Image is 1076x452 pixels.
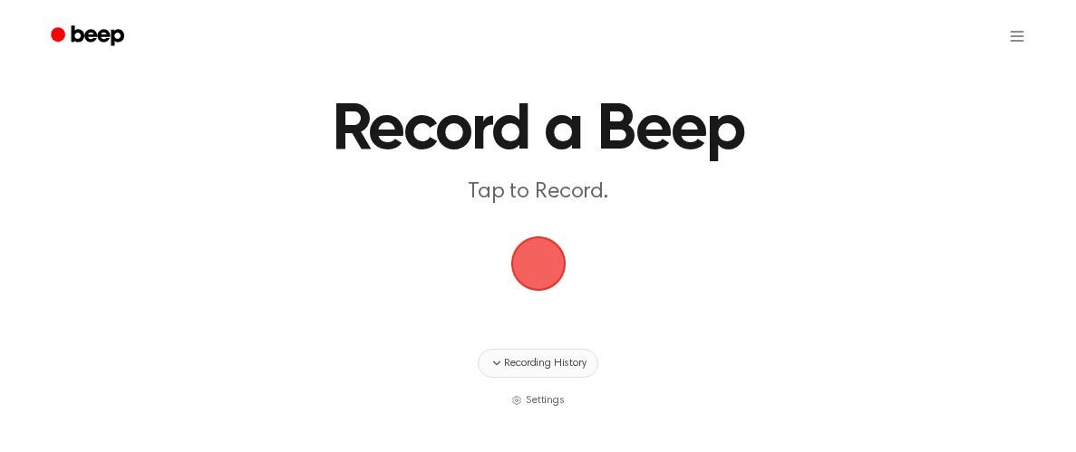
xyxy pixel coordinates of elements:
[526,392,565,409] span: Settings
[511,392,565,409] button: Settings
[196,178,880,207] p: Tap to Record.
[995,14,1039,58] button: Open menu
[38,19,141,54] a: Beep
[196,98,880,163] h1: Record a Beep
[511,236,566,291] img: Beep Logo
[478,349,597,378] button: Recording History
[504,355,586,371] span: Recording History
